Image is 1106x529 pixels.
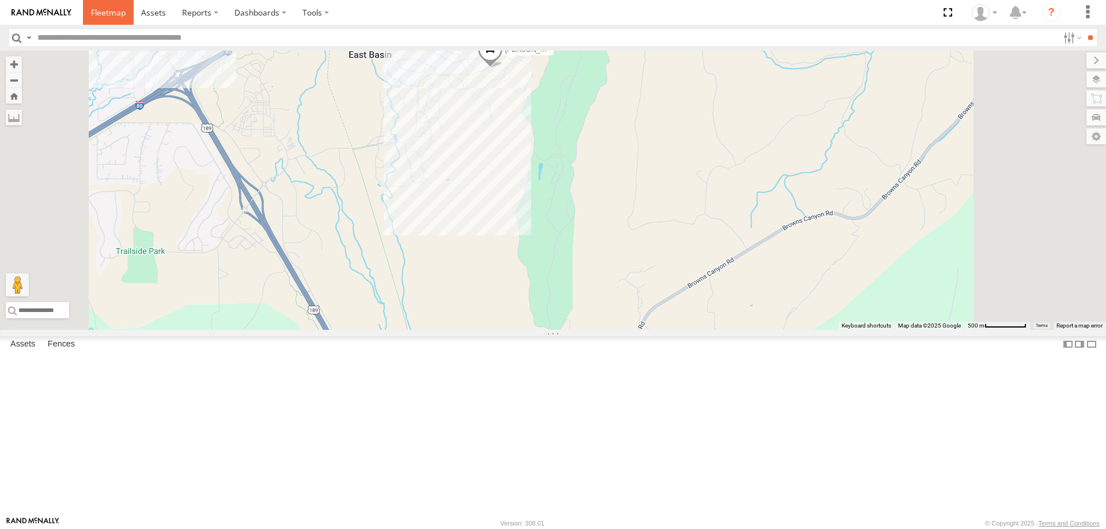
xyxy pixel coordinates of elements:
[1042,3,1060,22] i: ?
[501,520,544,527] div: Version: 308.01
[968,4,1001,21] div: Allen Bauer
[1086,336,1097,353] label: Hide Summary Table
[968,322,984,329] span: 500 m
[1059,29,1084,46] label: Search Filter Options
[1086,128,1106,144] label: Map Settings
[6,109,22,125] label: Measure
[6,72,22,88] button: Zoom out
[5,336,41,352] label: Assets
[1074,336,1085,353] label: Dock Summary Table to the Right
[1062,336,1074,353] label: Dock Summary Table to the Left
[6,56,22,72] button: Zoom in
[985,520,1100,527] div: © Copyright 2025 -
[24,29,33,46] label: Search Query
[1056,322,1103,329] a: Report a map error
[42,336,81,352] label: Fences
[6,88,22,104] button: Zoom Home
[842,322,891,330] button: Keyboard shortcuts
[964,322,1030,330] button: Map Scale: 500 m per 69 pixels
[6,517,59,529] a: Visit our Website
[898,322,961,329] span: Map data ©2025 Google
[1036,324,1048,328] a: Terms (opens in new tab)
[1039,520,1100,527] a: Terms and Conditions
[12,9,71,17] img: rand-logo.svg
[6,273,29,296] button: Drag Pegman onto the map to open Street View
[505,45,599,54] span: [PERSON_NAME] -2017 F150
